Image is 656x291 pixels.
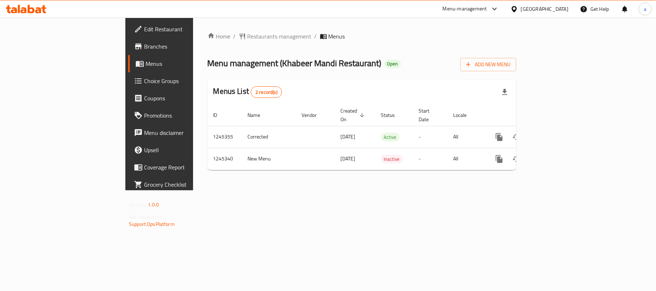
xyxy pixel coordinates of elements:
[384,60,401,68] div: Open
[508,150,525,168] button: Change Status
[128,159,235,176] a: Coverage Report
[341,154,356,163] span: [DATE]
[448,148,485,170] td: All
[213,86,282,98] h2: Menus List
[341,132,356,141] span: [DATE]
[242,148,296,170] td: New Menu
[144,163,229,172] span: Coverage Report
[329,32,345,41] span: Menus
[443,5,487,13] div: Menu-management
[129,219,175,229] a: Support.OpsPlatform
[207,32,516,41] nav: breadcrumb
[144,111,229,120] span: Promotions
[128,176,235,193] a: Grocery Checklist
[251,86,282,98] div: Total records count
[454,111,476,119] span: Locale
[146,59,229,68] span: Menus
[128,107,235,124] a: Promotions
[248,111,270,119] span: Name
[144,94,229,103] span: Coupons
[508,128,525,146] button: Change Status
[128,55,235,72] a: Menus
[128,90,235,107] a: Coupons
[148,200,159,209] span: 1.0.0
[384,61,401,67] span: Open
[239,32,312,41] a: Restaurants management
[521,5,568,13] div: [GEOGRAPHIC_DATA]
[144,128,229,137] span: Menu disclaimer
[413,126,448,148] td: -
[144,25,229,33] span: Edit Restaurant
[247,32,312,41] span: Restaurants management
[128,38,235,55] a: Branches
[144,146,229,154] span: Upsell
[381,111,405,119] span: Status
[413,148,448,170] td: -
[341,106,367,124] span: Created On
[381,155,403,163] span: Inactive
[128,21,235,38] a: Edit Restaurant
[144,42,229,51] span: Branches
[129,200,147,209] span: Version:
[491,128,508,146] button: more
[242,126,296,148] td: Corrected
[213,111,227,119] span: ID
[128,141,235,159] a: Upsell
[496,83,513,101] div: Export file
[466,60,510,69] span: Add New Menu
[491,150,508,168] button: more
[144,77,229,85] span: Choice Groups
[302,111,326,119] span: Vendor
[460,58,516,71] button: Add New Menu
[207,104,566,170] table: enhanced table
[448,126,485,148] td: All
[207,55,381,71] span: Menu management ( Khabeer Mandi Restaurant )
[419,106,439,124] span: Start Date
[251,89,282,96] span: 2 record(s)
[144,180,229,189] span: Grocery Checklist
[128,72,235,90] a: Choice Groups
[644,5,646,13] span: a
[485,104,566,126] th: Actions
[129,212,162,222] span: Get support on:
[314,32,317,41] li: /
[128,124,235,141] a: Menu disclaimer
[381,133,400,141] span: Active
